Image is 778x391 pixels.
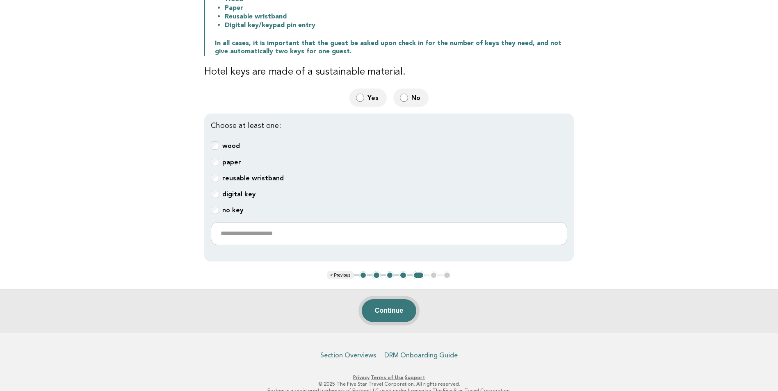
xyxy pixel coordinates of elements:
a: Terms of Use [371,375,404,380]
b: digital key [222,190,256,198]
p: Choose at least one: [211,120,567,132]
button: 2 [372,271,381,280]
b: paper [222,158,241,166]
button: 1 [359,271,367,280]
b: reusable wristband [222,174,284,182]
p: · · [138,374,640,381]
span: Yes [367,93,380,102]
li: Digital key/keypad pin entry [225,21,574,30]
button: < Previous [327,271,354,280]
input: Yes [356,93,364,102]
a: Support [405,375,425,380]
a: DRM Onboarding Guide [384,351,458,359]
li: Reusable wristband [225,12,574,21]
a: Privacy [353,375,370,380]
p: In all cases, it is important that the guest be asked upon check in for the number of keys they n... [215,39,574,56]
span: No [411,93,422,102]
b: wood [222,142,240,150]
button: 5 [413,271,424,280]
input: No [400,93,408,102]
button: Continue [362,299,416,322]
button: 4 [399,271,407,280]
button: 3 [386,271,394,280]
h3: Hotel keys are made of a sustainable material. [204,66,574,79]
a: Section Overviews [320,351,376,359]
p: © 2025 The Five Star Travel Corporation. All rights reserved. [138,381,640,387]
li: Paper [225,4,574,12]
b: no key [222,206,243,214]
